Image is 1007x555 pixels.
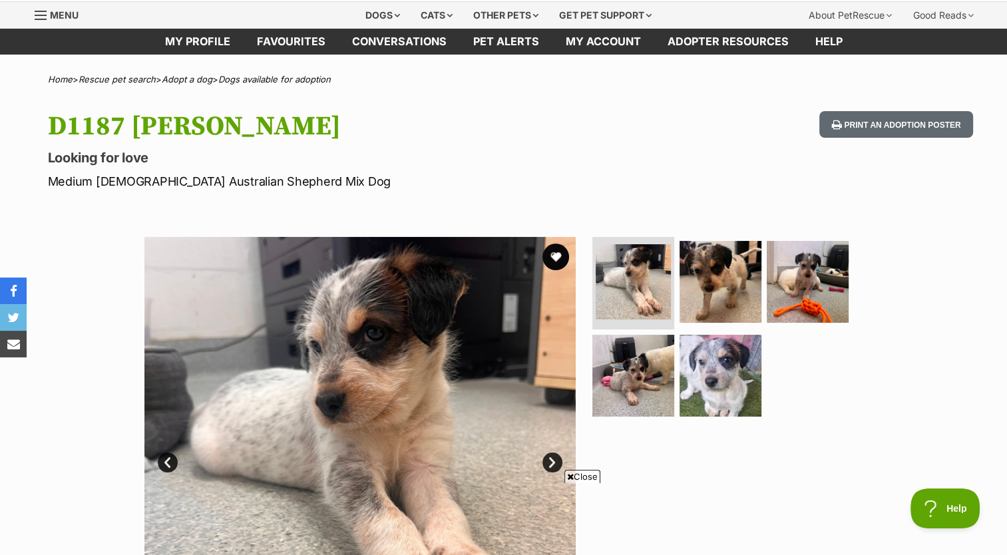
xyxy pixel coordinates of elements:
a: Help [802,29,856,55]
div: About PetRescue [799,2,901,29]
a: Rescue pet search [79,74,156,85]
a: Menu [35,2,88,26]
button: Print an adoption poster [819,111,972,138]
div: > > > [15,75,993,85]
iframe: Advertisement [262,488,746,548]
img: Photo of D1187 Pedro [592,335,674,417]
a: Dogs available for adoption [218,74,331,85]
a: conversations [339,29,460,55]
a: My profile [152,29,244,55]
a: Adopter resources [654,29,802,55]
button: favourite [542,244,569,270]
div: Get pet support [550,2,661,29]
a: Prev [158,453,178,472]
p: Medium [DEMOGRAPHIC_DATA] Australian Shepherd Mix Dog [48,172,611,190]
span: Close [564,470,600,483]
a: Next [542,453,562,472]
a: Favourites [244,29,339,55]
a: Home [48,74,73,85]
img: Photo of D1187 Pedro [596,244,671,319]
div: Dogs [356,2,409,29]
div: Good Reads [904,2,983,29]
a: Adopt a dog [162,74,212,85]
span: Menu [50,9,79,21]
a: My account [552,29,654,55]
img: Photo of D1187 Pedro [767,241,849,323]
div: Cats [411,2,462,29]
div: Other pets [464,2,548,29]
img: Photo of D1187 Pedro [680,335,761,417]
iframe: Help Scout Beacon - Open [910,488,980,528]
a: Pet alerts [460,29,552,55]
p: Looking for love [48,148,611,167]
img: Photo of D1187 Pedro [680,241,761,323]
h1: D1187 [PERSON_NAME] [48,111,611,142]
